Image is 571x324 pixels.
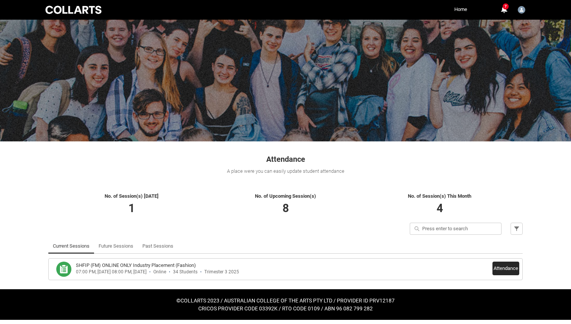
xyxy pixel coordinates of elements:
a: Future Sessions [99,239,133,254]
button: Filter [511,223,523,235]
button: Attendance [492,262,519,275]
a: Past Sessions [142,239,173,254]
button: User Profile Monique.Montfroy [516,3,527,15]
button: 7 [499,5,508,14]
a: Current Sessions [53,239,90,254]
div: Online [153,269,166,275]
span: Attendance [266,155,305,164]
span: 1 [128,202,135,215]
div: Trimester 3 2025 [204,269,239,275]
span: 4 [437,202,443,215]
li: Current Sessions [48,239,94,254]
div: 34 Students [173,269,198,275]
span: No. of Session(s) This Month [408,193,471,199]
span: 7 [503,3,509,9]
a: Home [452,4,469,15]
span: No. of Session(s) [DATE] [105,193,159,199]
li: Past Sessions [138,239,178,254]
img: Monique.Montfroy [518,6,525,14]
h3: SHFIP (FM) ONLINE ONLY Industry Placement (Fashion) [76,262,196,269]
span: 8 [282,202,289,215]
span: No. of Upcoming Session(s) [255,193,316,199]
div: A place were you can easily update student attendance [48,167,523,175]
li: Future Sessions [94,239,138,254]
div: 07:00 PM, [DATE] 08:00 PM, [DATE] [76,269,147,275]
input: Press enter to search [410,223,502,235]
